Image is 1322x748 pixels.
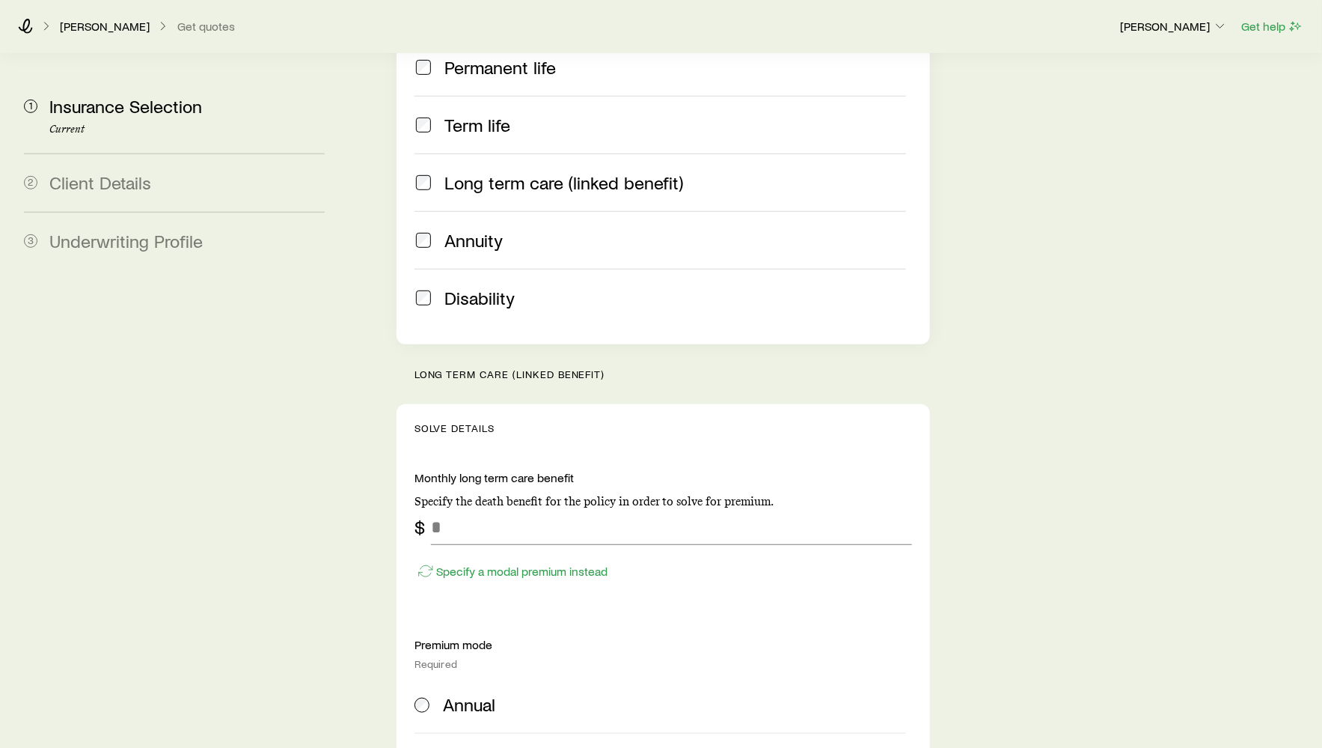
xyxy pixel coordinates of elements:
[416,60,431,75] input: Permanent life
[414,698,429,713] input: Annual
[1240,18,1304,35] button: Get help
[24,176,37,189] span: 2
[414,422,912,434] p: Solve Details
[414,563,608,580] button: Specify a modal premium instead
[49,95,202,117] span: Insurance Selection
[416,175,431,190] input: Long term care (linked benefit)
[49,124,325,136] p: Current
[414,494,912,509] p: Specify the death benefit for the policy in order to solve for premium.
[414,470,912,485] p: Monthly long term care benefit
[414,658,912,670] div: Required
[177,19,236,34] button: Get quotes
[444,288,515,308] span: Disability
[443,694,495,715] span: Annual
[414,517,425,538] div: $
[444,57,556,78] span: Permanent life
[24,234,37,248] span: 3
[24,100,37,113] span: 1
[444,115,510,136] span: Term life
[444,172,684,193] span: Long term care (linked benefit)
[436,564,608,579] p: Specify a modal premium instead
[414,637,912,652] p: Premium mode
[444,230,503,251] span: Annuity
[416,291,431,305] input: Disability
[1119,18,1228,36] button: [PERSON_NAME]
[416,233,431,248] input: Annuity
[414,368,930,380] p: Long term care (linked benefit)
[60,19,150,34] p: [PERSON_NAME]
[49,230,203,252] span: Underwriting Profile
[416,118,431,133] input: Term life
[49,171,151,193] span: Client Details
[1120,19,1228,34] p: [PERSON_NAME]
